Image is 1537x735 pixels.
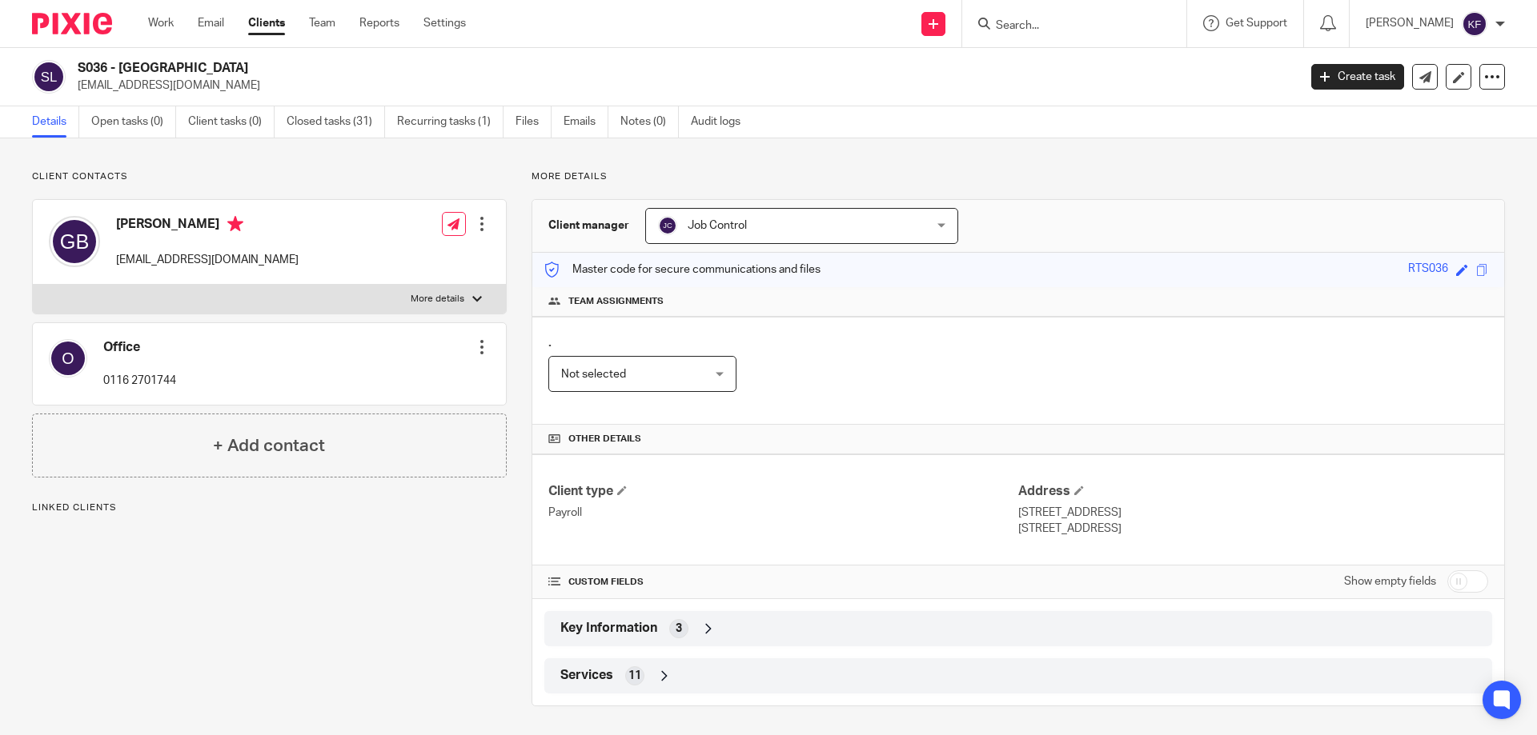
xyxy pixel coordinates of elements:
[568,295,664,308] span: Team assignments
[227,216,243,232] i: Primary
[548,218,629,234] h3: Client manager
[423,15,466,31] a: Settings
[78,60,1045,77] h2: S036 - [GEOGRAPHIC_DATA]
[548,483,1018,500] h4: Client type
[1311,64,1404,90] a: Create task
[32,60,66,94] img: svg%3E
[213,433,325,458] h4: + Add contact
[994,19,1138,34] input: Search
[568,433,641,445] span: Other details
[91,106,176,138] a: Open tasks (0)
[548,336,552,349] span: .
[1018,505,1488,521] p: [STREET_ADDRESS]
[1018,521,1488,537] p: [STREET_ADDRESS]
[688,220,747,231] span: Job Control
[32,501,507,514] p: Linked clients
[691,106,752,138] a: Audit logs
[32,106,79,138] a: Details
[1366,15,1454,31] p: [PERSON_NAME]
[548,505,1018,521] p: Payroll
[548,576,1018,589] h4: CUSTOM FIELDS
[116,252,299,268] p: [EMAIL_ADDRESS][DOMAIN_NAME]
[188,106,275,138] a: Client tasks (0)
[658,216,677,235] img: svg%3E
[397,106,504,138] a: Recurring tasks (1)
[1018,483,1488,500] h4: Address
[564,106,608,138] a: Emails
[1462,11,1487,37] img: svg%3E
[32,13,112,34] img: Pixie
[116,216,299,236] h4: [PERSON_NAME]
[561,369,626,380] span: Not selected
[103,373,176,389] p: 0116 2701744
[359,15,399,31] a: Reports
[676,621,682,637] span: 3
[32,170,507,183] p: Client contacts
[49,339,87,377] img: svg%3E
[248,15,285,31] a: Clients
[532,170,1505,183] p: More details
[49,216,100,267] img: svg%3E
[309,15,335,31] a: Team
[1344,573,1436,589] label: Show empty fields
[560,667,613,684] span: Services
[628,668,641,684] span: 11
[544,262,821,278] p: Master code for secure communications and files
[560,620,657,637] span: Key Information
[148,15,174,31] a: Work
[411,293,464,306] p: More details
[516,106,552,138] a: Files
[78,78,1287,94] p: [EMAIL_ADDRESS][DOMAIN_NAME]
[103,339,176,356] h4: Office
[198,15,224,31] a: Email
[620,106,679,138] a: Notes (0)
[1226,18,1287,29] span: Get Support
[1408,261,1448,279] div: RTS036
[287,106,385,138] a: Closed tasks (31)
